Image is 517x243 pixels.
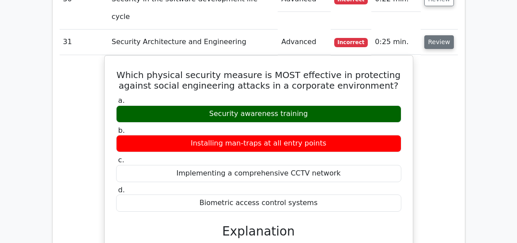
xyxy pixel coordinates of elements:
[118,186,125,194] span: d.
[116,105,401,123] div: Security awareness training
[118,156,125,164] span: c.
[278,30,330,55] td: Advanced
[108,30,278,55] td: Security Architecture and Engineering
[121,224,396,239] h3: Explanation
[116,194,401,212] div: Biometric access control systems
[115,70,402,91] h5: Which physical security measure is MOST effective in protecting against social engineering attack...
[334,38,368,47] span: Incorrect
[371,30,420,55] td: 0:25 min.
[116,165,401,182] div: Implementing a comprehensive CCTV network
[118,126,125,135] span: b.
[118,96,125,105] span: a.
[116,135,401,152] div: Installing man-traps at all entry points
[60,30,108,55] td: 31
[424,35,454,49] button: Review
